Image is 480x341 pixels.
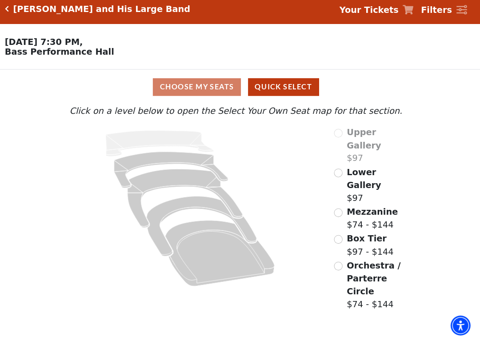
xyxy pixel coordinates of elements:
label: $74 - $144 [349,207,399,233]
span: Upper Gallery [349,130,383,153]
label: $97 [349,168,414,206]
strong: Filters [422,10,452,20]
path: Lower Gallery - Seats Available: 206 [120,155,232,190]
button: Quick Select [252,82,322,100]
input: Lower Gallery$97 [336,171,345,180]
input: Box Tier$97 - $144 [336,237,345,245]
a: Filters [422,9,467,22]
strong: Your Tickets [342,10,400,20]
h5: [PERSON_NAME] and His Large Band [21,9,195,20]
a: Your Tickets [342,9,415,22]
span: Orchestra / Parterre Circle [349,261,402,297]
input: Orchestra / Parterre Circle$74 - $144 [336,263,345,271]
label: $97 - $144 [349,233,395,259]
path: Upper Gallery - Seats Available: 0 [112,134,218,159]
p: Click on a level below to open the Select Your Own Seat map for that section. [66,108,414,121]
path: Orchestra / Parterre Circle - Seats Available: 18 [171,222,278,287]
span: Box Tier [349,235,388,245]
input: Mezzanine$74 - $144 [336,210,345,219]
label: $97 [349,129,414,167]
label: $74 - $144 [349,260,414,311]
span: Mezzanine [349,209,399,218]
div: Accessibility Menu [451,316,471,335]
span: Lower Gallery [349,169,383,192]
a: Click here to go back to filters [13,11,17,17]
